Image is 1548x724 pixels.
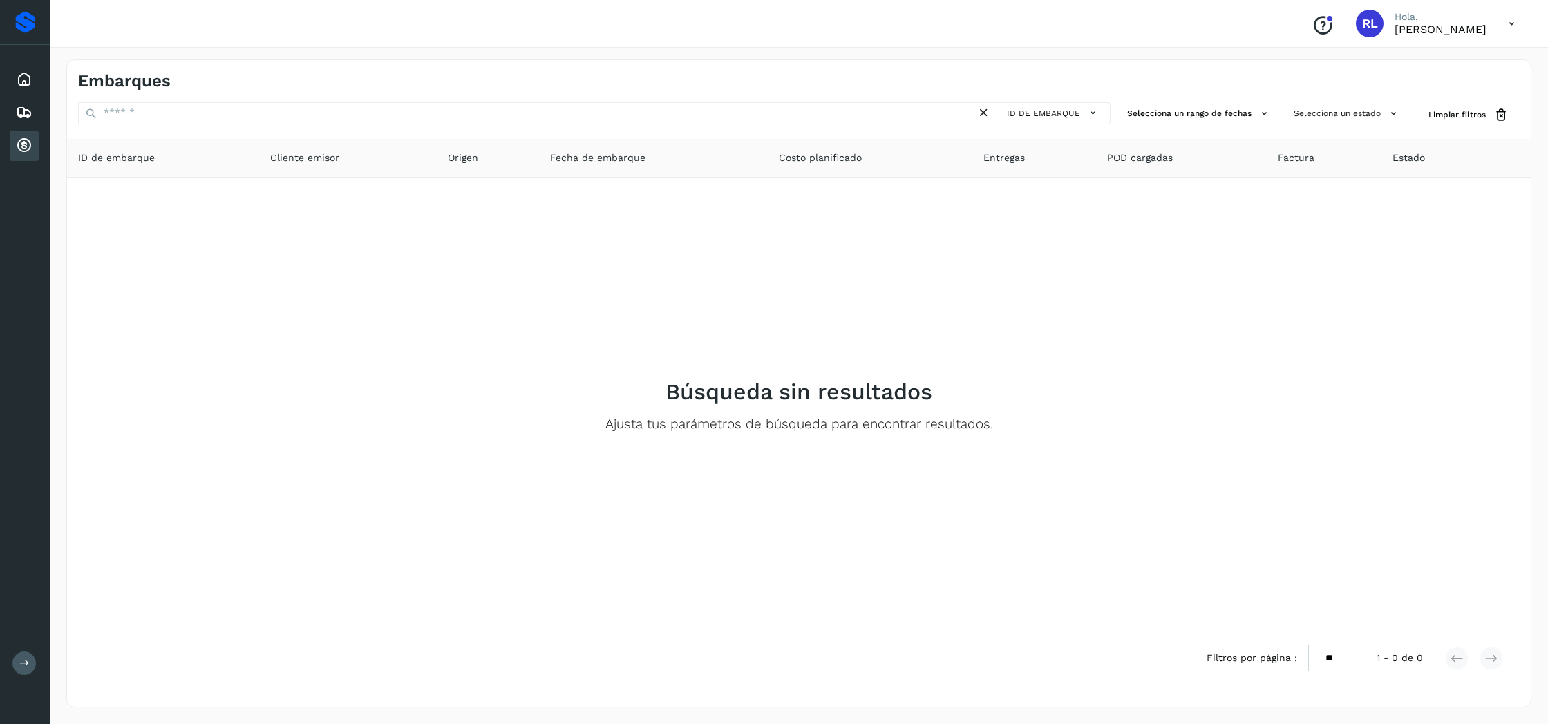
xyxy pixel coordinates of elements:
[550,151,645,165] span: Fecha de embarque
[605,417,993,432] p: Ajusta tus parámetros de búsqueda para encontrar resultados.
[1003,103,1104,123] button: ID de embarque
[1278,151,1314,165] span: Factura
[779,151,862,165] span: Costo planificado
[10,64,39,95] div: Inicio
[448,151,478,165] span: Origen
[1395,11,1486,23] p: Hola,
[10,131,39,161] div: Cuentas por cobrar
[10,97,39,128] div: Embarques
[78,71,171,91] h4: Embarques
[983,151,1025,165] span: Entregas
[1207,651,1297,665] span: Filtros por página :
[1107,151,1173,165] span: POD cargadas
[1417,102,1520,128] button: Limpiar filtros
[1288,102,1406,125] button: Selecciona un estado
[1122,102,1277,125] button: Selecciona un rango de fechas
[1395,23,1486,36] p: Rafael Lopez Arceo
[1393,151,1425,165] span: Estado
[270,151,339,165] span: Cliente emisor
[78,151,155,165] span: ID de embarque
[1428,108,1486,121] span: Limpiar filtros
[666,379,932,405] h2: Búsqueda sin resultados
[1377,651,1423,665] span: 1 - 0 de 0
[1007,107,1080,120] span: ID de embarque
